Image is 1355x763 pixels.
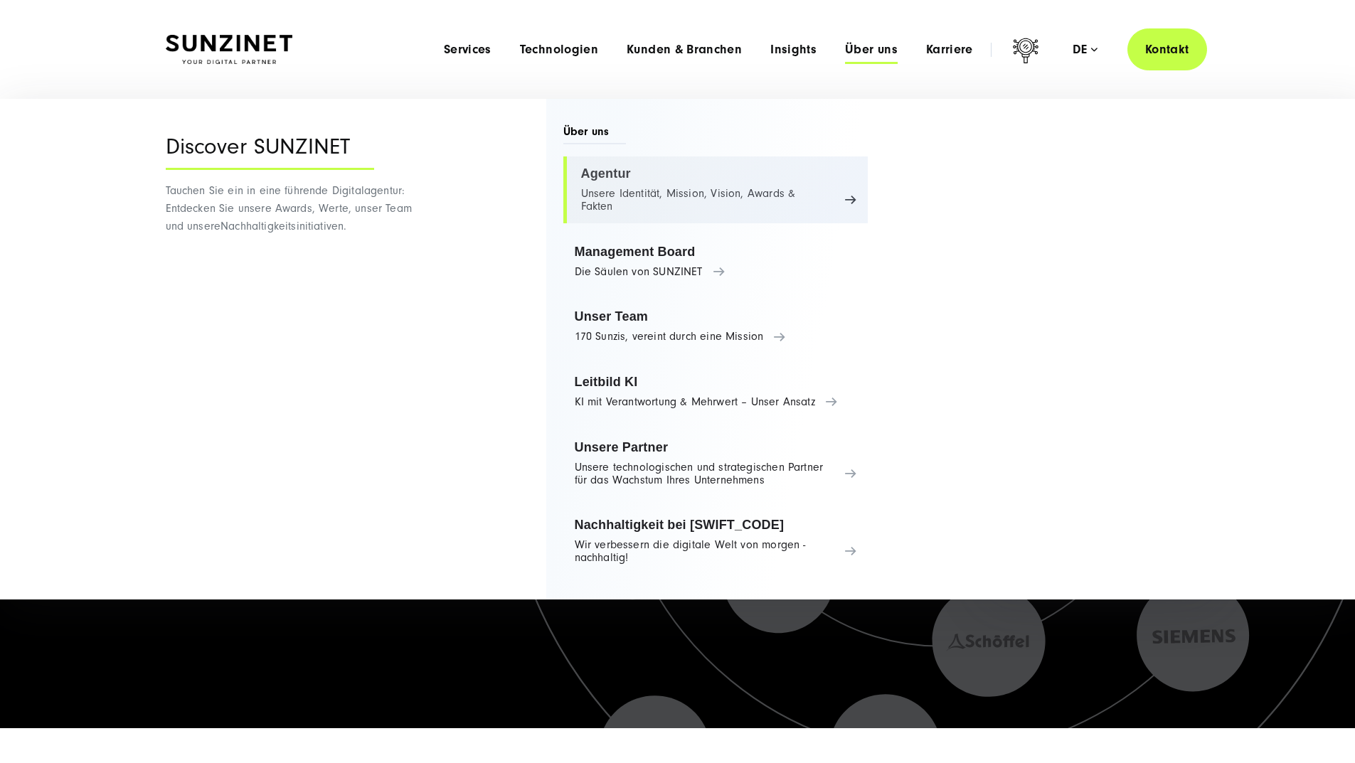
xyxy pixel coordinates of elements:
[444,43,491,57] a: Services
[563,156,868,223] a: Agentur Unsere Identität, Mission, Vision, Awards & Fakten
[166,99,432,599] div: Nachhaltigkeitsinitiativen.
[166,35,292,65] img: SUNZINET Full Service Digital Agentur
[627,43,742,57] a: Kunden & Branchen
[1127,28,1207,70] a: Kontakt
[563,299,868,353] a: Unser Team 170 Sunzis, vereint durch eine Mission
[926,43,973,57] a: Karriere
[166,134,374,170] div: Discover SUNZINET
[563,365,868,419] a: Leitbild KI KI mit Verantwortung & Mehrwert – Unser Ansatz
[563,508,868,575] a: Nachhaltigkeit bei [SWIFT_CODE] Wir verbessern die digitale Welt von morgen - nachhaltig!
[845,43,898,57] a: Über uns
[1073,43,1098,57] div: de
[563,124,627,144] span: Über uns
[563,430,868,497] a: Unsere Partner Unsere technologischen und strategischen Partner für das Wachstum Ihres Unternehmens
[166,184,412,233] span: Tauchen Sie ein in eine führende Digitalagentur: Entdecken Sie unsere Awards, Werte, unser Team u...
[520,43,598,57] a: Technologien
[770,43,817,57] a: Insights
[563,235,868,289] a: Management Board Die Säulen von SUNZINET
